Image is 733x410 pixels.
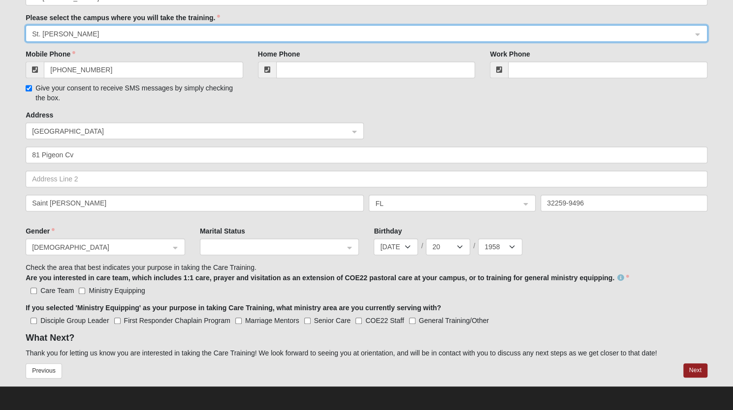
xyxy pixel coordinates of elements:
[258,49,300,59] label: Home Phone
[26,195,364,211] input: City
[31,288,37,294] input: Care Team
[31,318,37,324] input: Disciple Group Leader
[200,226,245,236] label: Marital Status
[355,318,362,324] input: COE22 Staff
[124,317,230,324] span: First Responder Chaplain Program
[683,363,707,378] button: Next
[79,288,85,294] input: Ministry Equipping
[40,317,109,324] span: Disciple Group Leader
[409,318,415,324] input: General Training/Other
[541,195,707,211] input: Zip
[473,241,475,251] span: /
[26,49,75,59] label: Mobile Phone
[26,146,707,163] input: Address Line 1
[26,348,707,358] p: Thank you for letting us know you are interested in taking the Care Training! We look forward to ...
[375,198,511,209] span: FL
[114,318,121,324] input: First Responder Chaplain Program
[235,318,242,324] input: Marriage Mentors
[89,287,145,294] span: Ministry Equipping
[26,13,220,23] label: Please select the campus where you will take the training.
[26,333,707,344] h4: What Next?
[421,241,423,251] span: /
[32,29,683,39] span: St. Johns
[32,126,340,137] span: United States
[26,85,32,91] input: Give your consent to receive SMS messages by simply checking the box.
[314,317,351,324] span: Senior Care
[26,273,629,283] label: Are you interested in care team, which includes 1:1 care, prayer and visitation as an extension o...
[304,318,311,324] input: Senior Care
[26,303,441,313] label: If you selected 'Ministry Equipping' as your purpose in taking Care Training, what ministry area ...
[490,49,530,59] label: Work Phone
[26,226,55,236] label: Gender
[35,84,233,102] span: Give your consent to receive SMS messages by simply checking the box.
[245,317,299,324] span: Marriage Mentors
[374,226,402,236] label: Birthday
[419,317,489,324] span: General Training/Other
[26,110,53,120] label: Address
[32,242,170,253] span: Female
[365,317,404,324] span: COE22 Staff
[40,287,74,294] span: Care Team
[26,363,62,379] button: Previous
[26,171,707,187] input: Address Line 2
